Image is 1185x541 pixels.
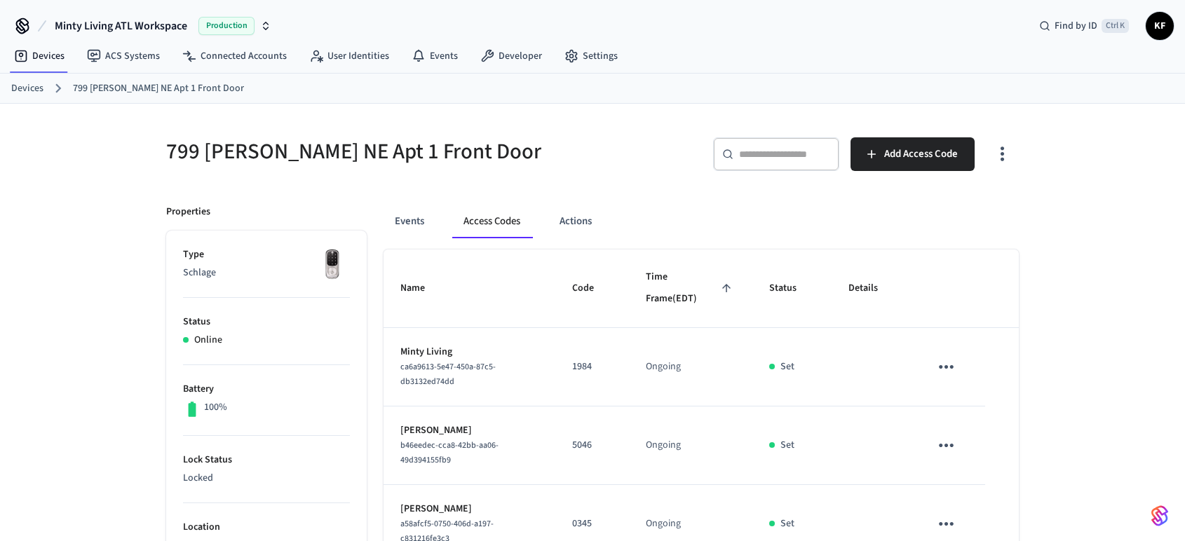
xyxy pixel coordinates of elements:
[553,43,629,69] a: Settings
[1146,12,1174,40] button: KF
[780,516,794,531] p: Set
[572,278,612,299] span: Code
[183,382,350,397] p: Battery
[400,361,496,388] span: ca6a9613-5e47-450a-87c5-db3132ed74dd
[183,315,350,329] p: Status
[183,520,350,535] p: Location
[171,43,298,69] a: Connected Accounts
[166,205,210,219] p: Properties
[1151,505,1168,527] img: SeamLogoGradient.69752ec5.svg
[55,18,187,34] span: Minty Living ATL Workspace
[884,145,958,163] span: Add Access Code
[183,453,350,467] p: Lock Status
[76,43,171,69] a: ACS Systems
[851,137,975,171] button: Add Access Code
[629,328,752,406] td: Ongoing
[400,345,539,359] p: Minty Living
[469,43,553,69] a: Developer
[198,17,255,35] span: Production
[848,278,896,299] span: Details
[183,266,350,280] p: Schlage
[1028,13,1140,39] div: Find by IDCtrl K
[3,43,76,69] a: Devices
[11,81,43,96] a: Devices
[384,205,435,238] button: Events
[646,266,736,310] span: Time Frame(EDT)
[1102,19,1129,33] span: Ctrl K
[1147,13,1172,39] span: KF
[400,502,539,516] p: [PERSON_NAME]
[780,359,794,374] p: Set
[204,400,227,415] p: 100%
[183,247,350,262] p: Type
[400,423,539,438] p: [PERSON_NAME]
[572,359,612,374] p: 1984
[73,81,244,96] a: 799 [PERSON_NAME] NE Apt 1 Front Door
[780,438,794,453] p: Set
[298,43,400,69] a: User Identities
[194,333,222,348] p: Online
[183,471,350,486] p: Locked
[400,439,499,466] span: b46eedec-cca8-42bb-aa06-49d394155fb9
[769,278,815,299] span: Status
[400,278,443,299] span: Name
[572,438,612,453] p: 5046
[1055,19,1097,33] span: Find by ID
[400,43,469,69] a: Events
[384,205,1019,238] div: ant example
[315,247,350,282] img: Yale Assure Touchscreen Wifi Smart Lock, Satin Nickel, Front
[629,406,752,485] td: Ongoing
[452,205,531,238] button: Access Codes
[166,137,584,166] h5: 799 [PERSON_NAME] NE Apt 1 Front Door
[548,205,603,238] button: Actions
[572,516,612,531] p: 0345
